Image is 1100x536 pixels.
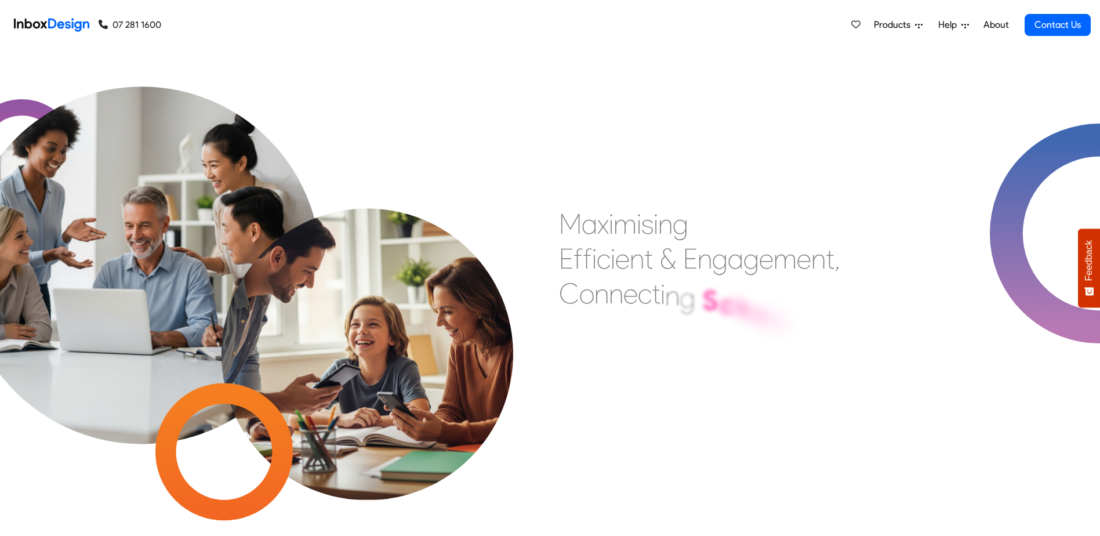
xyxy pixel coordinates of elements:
div: s [641,207,654,241]
div: g [680,280,695,315]
div: i [637,207,641,241]
div: i [609,207,613,241]
div: , [834,241,840,276]
div: n [811,241,826,276]
div: m [774,241,797,276]
div: t [644,241,653,276]
img: parents_with_child.png [185,136,549,500]
div: a [582,207,597,241]
div: i [592,241,597,276]
div: h [734,290,750,325]
div: n [698,241,712,276]
div: f [583,241,592,276]
div: g [743,241,759,276]
div: c [718,286,734,321]
div: n [630,241,644,276]
div: o [767,300,783,335]
div: M [559,207,582,241]
a: Help [934,13,974,37]
div: e [623,276,638,311]
a: About [980,13,1012,37]
a: Contact Us [1025,14,1091,36]
div: m [613,207,637,241]
div: t [826,241,834,276]
div: & [660,241,676,276]
div: e [759,241,774,276]
div: n [665,278,680,313]
div: a [728,241,743,276]
div: Maximising Efficient & Engagement, Connecting Schools, Families, and Students. [559,207,840,381]
a: Products [869,13,927,37]
div: o [750,295,767,330]
button: Feedback - Show survey [1078,229,1100,307]
div: i [611,241,615,276]
a: 07 281 1600 [99,18,161,32]
div: i [660,277,665,312]
div: x [597,207,609,241]
div: c [638,276,652,311]
div: n [658,207,673,241]
span: Help [938,18,961,32]
div: i [654,207,658,241]
span: Products [874,18,915,32]
span: Feedback [1084,240,1094,281]
div: c [597,241,611,276]
div: o [579,276,594,311]
div: g [712,241,728,276]
div: e [615,241,630,276]
div: E [683,241,698,276]
div: t [652,276,660,311]
div: f [573,241,583,276]
div: E [559,241,573,276]
div: n [594,276,609,311]
div: g [673,207,688,241]
div: n [609,276,623,311]
div: e [797,241,811,276]
div: l [783,307,790,342]
div: C [559,276,579,311]
div: S [702,283,718,317]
